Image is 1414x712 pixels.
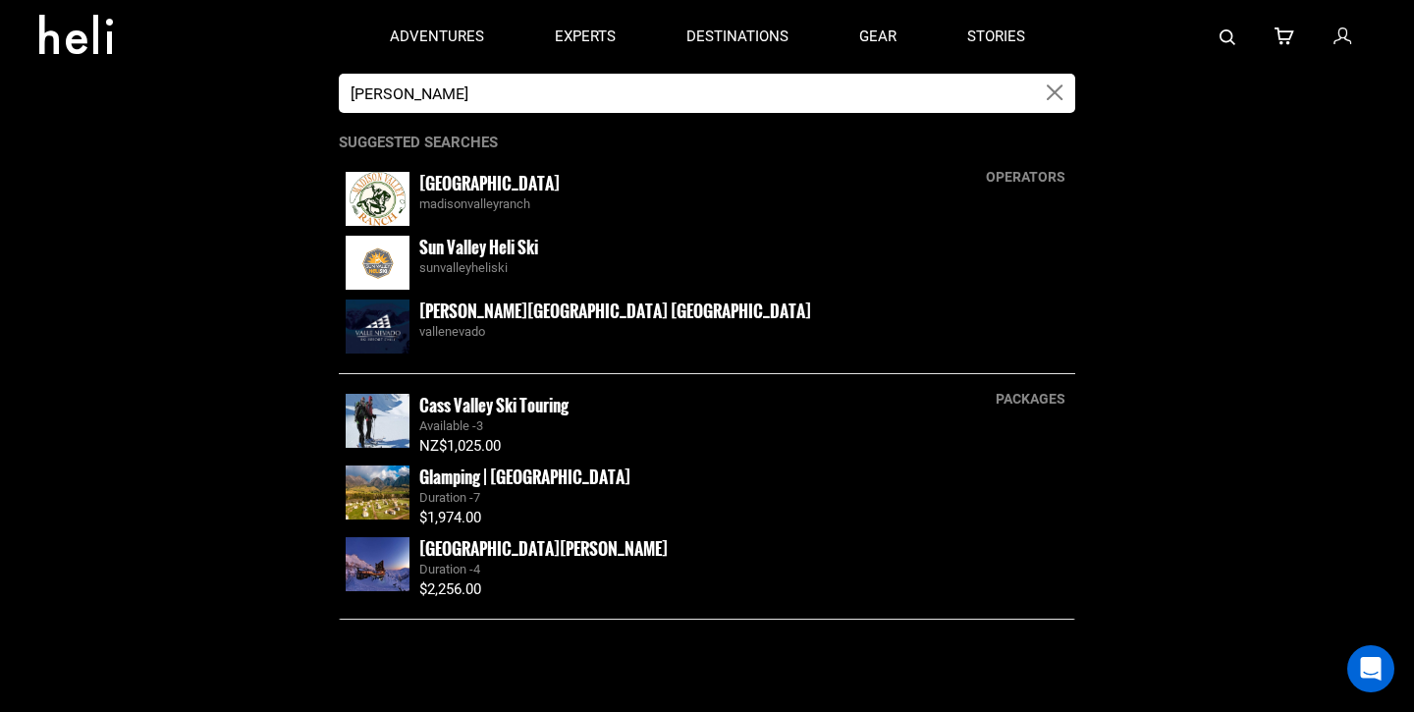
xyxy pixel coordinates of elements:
small: Glamping | [GEOGRAPHIC_DATA] [419,465,630,489]
div: Duration - [419,561,1068,579]
img: images [346,172,409,226]
div: madisonvalleyranch [419,195,1068,214]
small: [GEOGRAPHIC_DATA][PERSON_NAME] [419,536,668,561]
div: Open Intercom Messenger [1347,645,1394,692]
img: search-bar-icon.svg [1220,29,1235,45]
span: NZ$1,025.00 [419,437,501,455]
div: operators [976,167,1075,187]
p: Suggested Searches [339,133,1075,153]
p: experts [555,27,616,47]
small: [GEOGRAPHIC_DATA] [419,171,560,195]
img: images [346,537,409,591]
img: images [346,394,409,448]
span: 3 [476,418,483,433]
div: vallenevado [419,323,1068,342]
span: 7 [473,490,480,505]
div: Duration - [419,489,1068,508]
div: packages [986,389,1075,409]
small: Cass Valley Ski Touring [419,393,569,417]
span: 4 [473,562,480,576]
span: $1,974.00 [419,509,481,526]
small: Sun Valley Heli Ski [419,235,538,259]
img: images [346,236,409,290]
img: images [346,300,409,354]
p: adventures [390,27,484,47]
div: Available - [419,417,1068,436]
small: [PERSON_NAME][GEOGRAPHIC_DATA] [GEOGRAPHIC_DATA] [419,299,811,323]
span: $2,256.00 [419,580,481,598]
img: images [346,466,409,520]
input: Search by Sport, Trip or Operator [339,74,1035,113]
div: sunvalleyheliski [419,259,1068,278]
p: destinations [686,27,789,47]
